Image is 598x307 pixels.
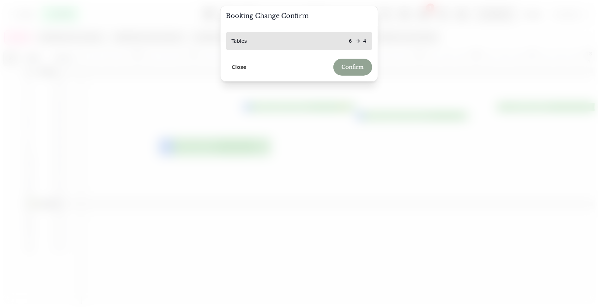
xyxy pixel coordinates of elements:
h3: Booking Change Confirm [226,12,372,20]
p: 4 [363,37,367,45]
span: Confirm [342,64,364,70]
p: 6 [349,37,352,45]
p: Tables [232,37,247,45]
button: Confirm [333,59,372,76]
span: Close [232,65,247,70]
button: Close [226,63,253,72]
